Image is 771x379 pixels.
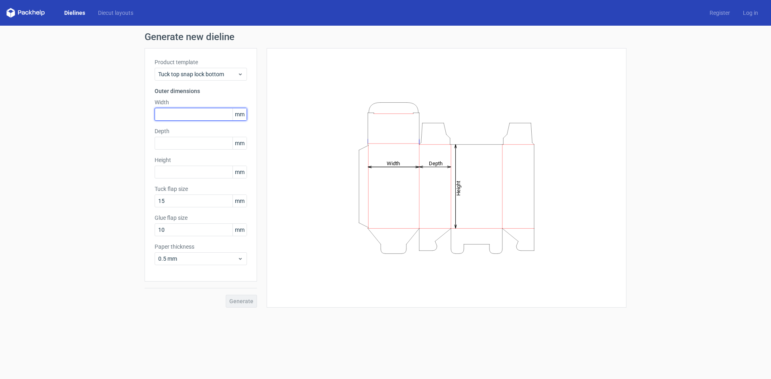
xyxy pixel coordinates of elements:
[387,160,400,166] tspan: Width
[155,214,247,222] label: Glue flap size
[155,127,247,135] label: Depth
[155,58,247,66] label: Product template
[155,185,247,193] label: Tuck flap size
[145,32,626,42] h1: Generate new dieline
[58,9,92,17] a: Dielines
[155,243,247,251] label: Paper thickness
[155,87,247,95] h3: Outer dimensions
[233,137,247,149] span: mm
[92,9,140,17] a: Diecut layouts
[233,224,247,236] span: mm
[158,70,237,78] span: Tuck top snap lock bottom
[736,9,765,17] a: Log in
[455,180,461,195] tspan: Height
[703,9,736,17] a: Register
[155,156,247,164] label: Height
[429,160,443,166] tspan: Depth
[158,255,237,263] span: 0.5 mm
[233,166,247,178] span: mm
[233,195,247,207] span: mm
[155,98,247,106] label: Width
[233,108,247,120] span: mm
